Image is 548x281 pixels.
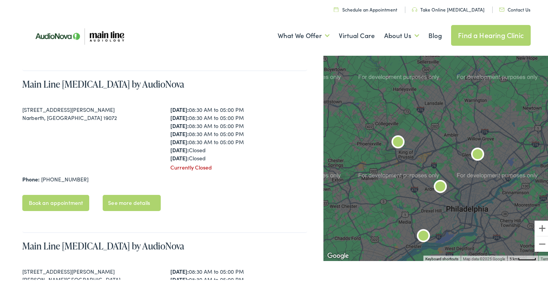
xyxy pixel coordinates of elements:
[170,162,307,170] div: Currently Closed
[428,174,453,198] div: Main Line Audiology by AudioNova
[170,266,189,274] strong: [DATE]:
[510,255,518,259] span: 5 km
[384,20,419,48] a: About Us
[412,6,417,10] img: utility icon
[170,128,189,136] strong: [DATE]:
[170,112,189,120] strong: [DATE]:
[41,174,88,181] a: [PHONE_NUMBER]
[325,249,351,259] a: Open this area in Google Maps (opens a new window)
[334,5,397,11] a: Schedule an Appointment
[22,174,40,181] strong: Phone:
[170,104,189,112] strong: [DATE]:
[451,23,531,44] a: Find a Hearing Clinic
[339,20,375,48] a: Virtual Care
[428,20,442,48] a: Blog
[170,153,189,160] strong: [DATE]:
[507,254,538,259] button: Map Scale: 5 km per 43 pixels
[22,266,159,274] div: [STREET_ADDRESS][PERSON_NAME]
[334,5,338,10] img: utility icon
[411,223,436,248] div: Main Line Audiology by AudioNova
[425,255,458,260] button: Keyboard shortcuts
[22,238,184,251] a: Main Line [MEDICAL_DATA] by AudioNova
[170,136,189,144] strong: [DATE]:
[170,104,307,161] div: 08:30 AM to 05:00 PM 08:30 AM to 05:00 PM 08:30 AM to 05:00 PM 08:30 AM to 05:00 PM 08:30 AM to 0...
[22,193,90,210] a: Book an appointment
[325,249,351,259] img: Google
[412,5,485,11] a: Take Online [MEDICAL_DATA]
[22,112,159,120] div: Narberth, [GEOGRAPHIC_DATA] 19072
[465,141,490,166] div: AudioNova
[170,145,189,152] strong: [DATE]:
[499,5,530,11] a: Contact Us
[170,120,189,128] strong: [DATE]:
[386,129,410,154] div: Main Line Audiology by AudioNova
[278,20,330,48] a: What We Offer
[103,193,160,210] a: See more details
[22,76,184,89] a: Main Line [MEDICAL_DATA] by AudioNova
[499,6,505,10] img: utility icon
[22,104,159,112] div: [STREET_ADDRESS][PERSON_NAME]
[463,255,505,259] span: Map data ©2025 Google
